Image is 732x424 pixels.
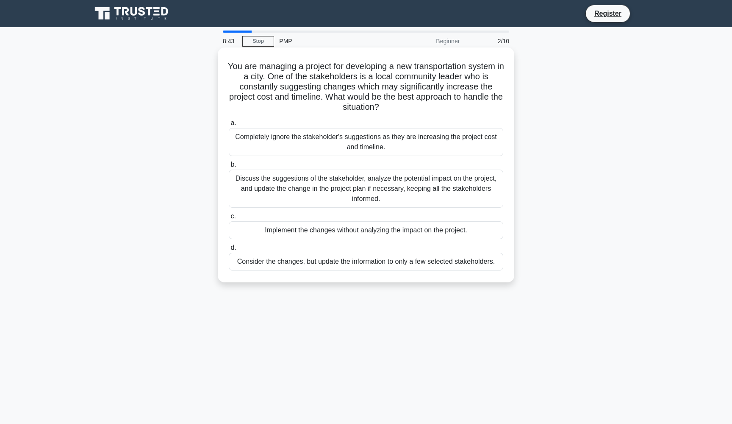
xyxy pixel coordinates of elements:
div: Discuss the suggestions of the stakeholder, analyze the potential impact on the project, and upda... [229,170,503,208]
div: PMP [274,33,391,50]
span: d. [230,244,236,251]
span: a. [230,119,236,126]
div: Implement the changes without analyzing the impact on the project. [229,221,503,239]
span: c. [230,212,236,220]
div: Beginner [391,33,465,50]
div: Consider the changes, but update the information to only a few selected stakeholders. [229,253,503,271]
div: 2/10 [465,33,514,50]
div: 8:43 [218,33,242,50]
div: Completely ignore the stakeholder's suggestions as they are increasing the project cost and timel... [229,128,503,156]
h5: You are managing a project for developing a new transportation system in a city. One of the stake... [228,61,504,113]
span: b. [230,161,236,168]
a: Stop [242,36,274,47]
a: Register [589,8,627,19]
